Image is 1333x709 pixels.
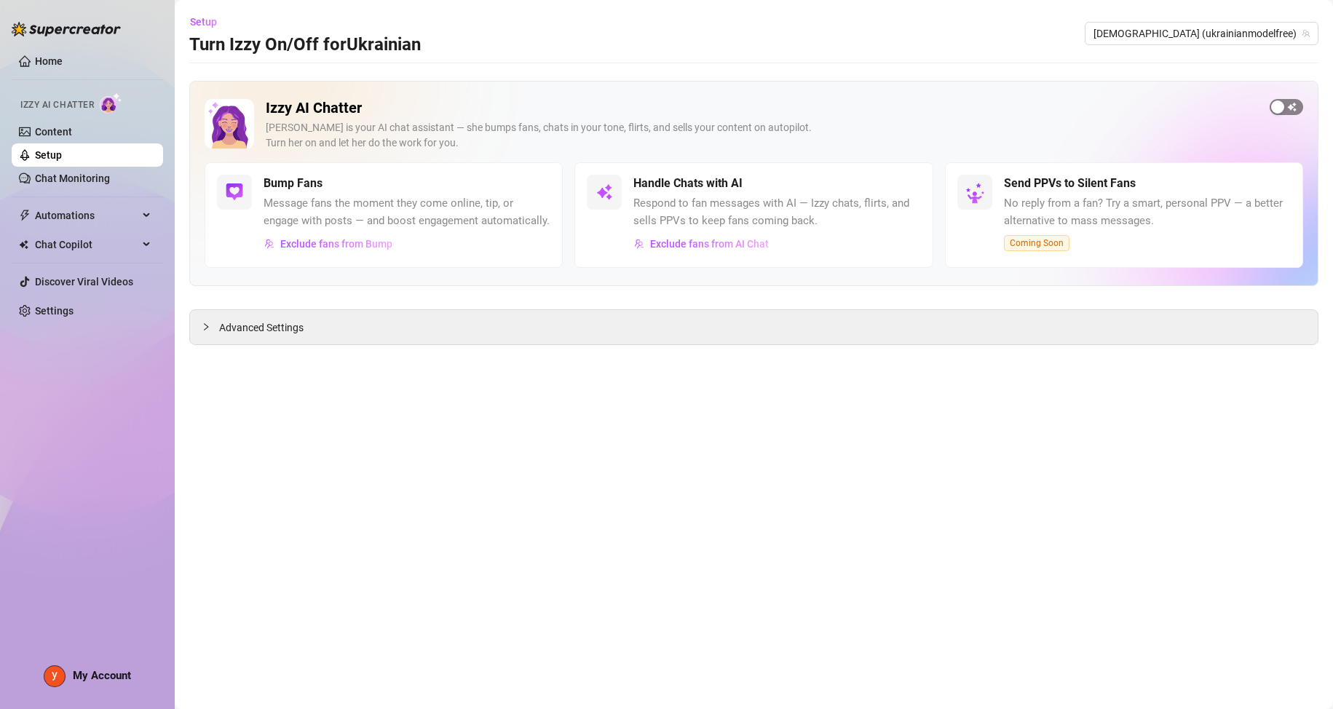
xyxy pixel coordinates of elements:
[35,55,63,67] a: Home
[35,233,138,256] span: Chat Copilot
[264,175,323,192] h5: Bump Fans
[965,183,989,206] img: silent-fans-ppv-o-N6Mmdf.svg
[226,183,243,201] img: svg%3e
[633,195,920,229] span: Respond to fan messages with AI — Izzy chats, flirts, and sells PPVs to keep fans coming back.
[35,126,72,138] a: Content
[73,669,131,682] span: My Account
[19,239,28,250] img: Chat Copilot
[266,120,1258,151] div: [PERSON_NAME] is your AI chat assistant — she bumps fans, chats in your tone, flirts, and sells y...
[189,10,229,33] button: Setup
[205,99,254,148] img: Izzy AI Chatter
[100,92,122,114] img: AI Chatter
[633,232,770,256] button: Exclude fans from AI Chat
[189,33,421,57] h3: Turn Izzy On/Off for Ukrainian
[12,22,121,36] img: logo-BBDzfeDw.svg
[650,238,769,250] span: Exclude fans from AI Chat
[1004,175,1136,192] h5: Send PPVs to Silent Fans
[1004,195,1291,229] span: No reply from a fan? Try a smart, personal PPV — a better alternative to mass messages.
[19,210,31,221] span: thunderbolt
[633,175,743,192] h5: Handle Chats with AI
[20,98,94,112] span: Izzy AI Chatter
[190,16,217,28] span: Setup
[264,195,550,229] span: Message fans the moment they come online, tip, or engage with posts — and boost engagement automa...
[35,305,74,317] a: Settings
[35,149,62,161] a: Setup
[219,320,304,336] span: Advanced Settings
[35,204,138,227] span: Automations
[596,183,613,201] img: svg%3e
[202,322,210,331] span: collapsed
[266,99,1258,117] h2: Izzy AI Chatter
[44,666,65,686] img: ACg8ocJOL5m23besmS3QArg_oL85UOBZpTLn5hwoYNTP1yAroWTAMA=s96-c
[1302,29,1310,38] span: team
[634,239,644,249] img: svg%3e
[264,232,393,256] button: Exclude fans from Bump
[1004,235,1069,251] span: Coming Soon
[35,276,133,288] a: Discover Viral Videos
[1093,23,1310,44] span: Ukrainian (ukrainianmodelfree)
[35,173,110,184] a: Chat Monitoring
[280,238,392,250] span: Exclude fans from Bump
[202,319,219,335] div: collapsed
[264,239,274,249] img: svg%3e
